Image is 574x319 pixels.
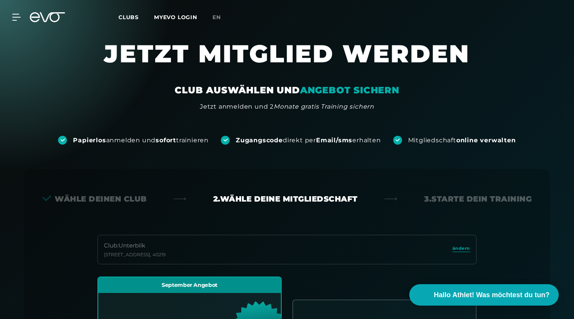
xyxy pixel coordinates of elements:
[316,137,352,144] strong: Email/sms
[156,137,176,144] strong: sofort
[274,103,374,110] em: Monate gratis Training sichern
[408,136,516,145] div: Mitgliedschaft
[42,194,147,204] div: Wähle deinen Club
[452,245,470,252] span: ändern
[200,102,374,111] div: Jetzt anmelden und 2
[73,136,209,145] div: anmelden und trainieren
[434,290,550,300] span: Hallo Athlet! Was möchtest du tun?
[118,13,154,21] a: Clubs
[300,85,399,96] em: ANGEBOT SICHERN
[213,194,358,204] div: 2. Wähle deine Mitgliedschaft
[154,14,197,21] a: MYEVO LOGIN
[175,84,399,96] div: CLUB AUSWÄHLEN UND
[73,137,106,144] strong: Papierlos
[409,284,559,306] button: Hallo Athlet! Was möchtest du tun?
[236,136,381,145] div: direkt per erhalten
[456,137,516,144] strong: online verwalten
[118,14,139,21] span: Clubs
[452,245,470,254] a: ändern
[104,241,165,250] div: Club : Unterbilk
[104,252,165,258] div: [STREET_ADDRESS] , 40219
[212,14,221,21] span: en
[212,13,230,22] a: en
[58,38,516,84] h1: JETZT MITGLIED WERDEN
[236,137,283,144] strong: Zugangscode
[424,194,532,204] div: 3. Starte dein Training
